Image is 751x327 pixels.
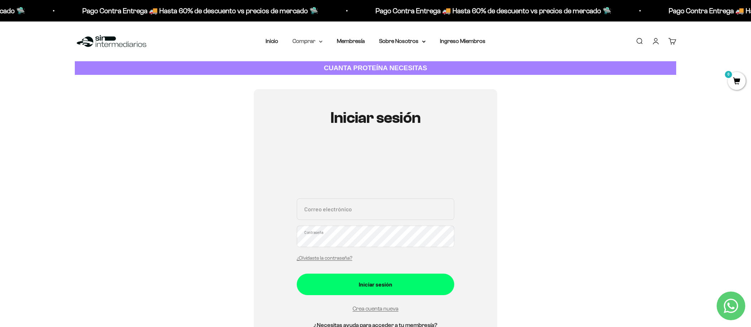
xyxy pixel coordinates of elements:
[311,280,440,289] div: Iniciar sesión
[292,37,323,46] summary: Comprar
[75,61,676,75] a: CUANTA PROTEÍNA NECESITAS
[69,5,305,16] p: Pago Contra Entrega 🚚 Hasta 60% de descuento vs precios de mercado 🛸
[440,38,485,44] a: Ingreso Miembros
[362,5,598,16] p: Pago Contra Entrega 🚚 Hasta 60% de descuento vs precios de mercado 🛸
[353,306,398,312] a: Crea cuenta nueva
[297,255,352,261] a: ¿Olvidaste la contraseña?
[266,38,278,44] a: Inicio
[379,37,426,46] summary: Sobre Nosotros
[337,38,365,44] a: Membresía
[297,109,454,126] h1: Iniciar sesión
[297,274,454,295] button: Iniciar sesión
[728,78,746,86] a: 0
[724,70,733,79] mark: 0
[324,64,427,72] strong: CUANTA PROTEÍNA NECESITAS
[297,148,454,190] iframe: Social Login Buttons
